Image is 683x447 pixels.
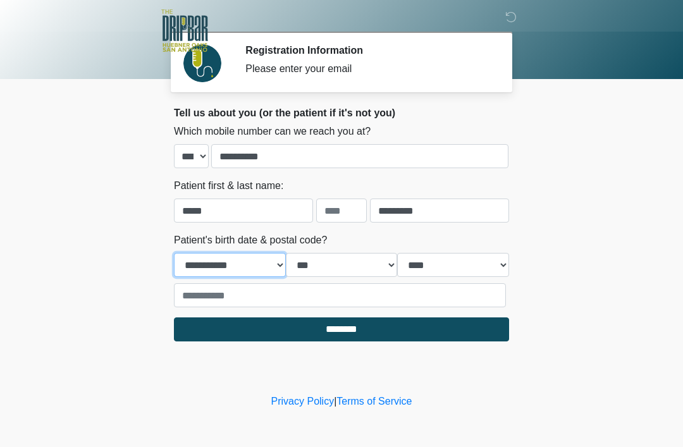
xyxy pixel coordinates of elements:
div: Please enter your email [245,61,490,77]
img: Agent Avatar [183,44,221,82]
label: Patient's birth date & postal code? [174,233,327,248]
a: Terms of Service [336,396,412,407]
label: Which mobile number can we reach you at? [174,124,371,139]
label: Patient first & last name: [174,178,283,193]
a: Privacy Policy [271,396,335,407]
a: | [334,396,336,407]
img: The DRIPBaR - The Strand at Huebner Oaks Logo [161,9,208,52]
h2: Tell us about you (or the patient if it's not you) [174,107,509,119]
